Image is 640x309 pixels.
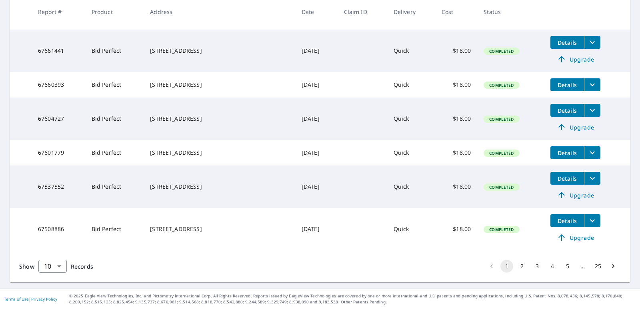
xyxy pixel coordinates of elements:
button: filesDropdownBtn-67508886 [584,214,600,227]
td: Quick [387,72,435,98]
span: Records [71,263,93,270]
span: Details [555,81,579,89]
td: 67537552 [32,165,85,208]
td: [DATE] [295,140,338,165]
nav: pagination navigation [484,260,621,273]
td: [DATE] [295,30,338,72]
td: Bid Perfect [85,208,144,250]
td: Bid Perfect [85,165,144,208]
td: [DATE] [295,165,338,208]
span: Completed [484,227,518,232]
div: [STREET_ADDRESS] [150,47,289,55]
td: 67601779 [32,140,85,165]
div: [STREET_ADDRESS] [150,149,289,157]
button: detailsBtn-67604727 [550,104,584,117]
button: page 1 [500,260,513,273]
button: filesDropdownBtn-67661441 [584,36,600,49]
button: filesDropdownBtn-67537552 [584,172,600,185]
span: Completed [484,48,518,54]
button: Go to next page [607,260,620,273]
div: Show 10 records [38,260,67,273]
td: 67508886 [32,208,85,250]
p: © 2025 Eagle View Technologies, Inc. and Pictometry International Corp. All Rights Reserved. Repo... [69,293,636,305]
button: Go to page 5 [561,260,574,273]
td: $18.00 [435,30,478,72]
span: Completed [484,150,518,156]
div: [STREET_ADDRESS] [150,225,289,233]
span: Details [555,217,579,225]
div: [STREET_ADDRESS] [150,81,289,89]
span: Details [555,175,579,182]
td: $18.00 [435,72,478,98]
td: [DATE] [295,98,338,140]
span: Completed [484,116,518,122]
td: 67660393 [32,72,85,98]
div: … [576,262,589,270]
td: Bid Perfect [85,98,144,140]
td: Quick [387,165,435,208]
button: Go to page 2 [516,260,528,273]
td: Bid Perfect [85,72,144,98]
button: Go to page 4 [546,260,559,273]
span: Completed [484,184,518,190]
button: filesDropdownBtn-67601779 [584,146,600,159]
td: Bid Perfect [85,140,144,165]
button: Go to page 3 [531,260,544,273]
a: Privacy Policy [31,296,57,302]
td: $18.00 [435,165,478,208]
td: $18.00 [435,98,478,140]
td: Quick [387,98,435,140]
span: Completed [484,82,518,88]
p: | [4,297,57,301]
span: Upgrade [555,54,596,64]
td: [DATE] [295,72,338,98]
button: filesDropdownBtn-67604727 [584,104,600,117]
td: Bid Perfect [85,30,144,72]
a: Upgrade [550,121,600,134]
a: Upgrade [550,53,600,66]
a: Upgrade [550,189,600,201]
span: Show [19,263,34,270]
div: 10 [38,255,67,277]
div: [STREET_ADDRESS] [150,183,289,191]
span: Upgrade [555,190,596,200]
td: 67604727 [32,98,85,140]
a: Terms of Use [4,296,29,302]
td: $18.00 [435,208,478,250]
span: Details [555,149,579,157]
button: detailsBtn-67661441 [550,36,584,49]
td: Quick [387,30,435,72]
span: Upgrade [555,122,596,132]
span: Details [555,39,579,46]
td: [DATE] [295,208,338,250]
button: detailsBtn-67660393 [550,78,584,91]
button: Go to page 25 [592,260,604,273]
button: detailsBtn-67537552 [550,172,584,185]
button: filesDropdownBtn-67660393 [584,78,600,91]
td: Quick [387,140,435,165]
span: Details [555,107,579,114]
a: Upgrade [550,231,600,244]
button: detailsBtn-67601779 [550,146,584,159]
td: Quick [387,208,435,250]
td: 67661441 [32,30,85,72]
span: Upgrade [555,233,596,242]
div: [STREET_ADDRESS] [150,115,289,123]
button: detailsBtn-67508886 [550,214,584,227]
td: $18.00 [435,140,478,165]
